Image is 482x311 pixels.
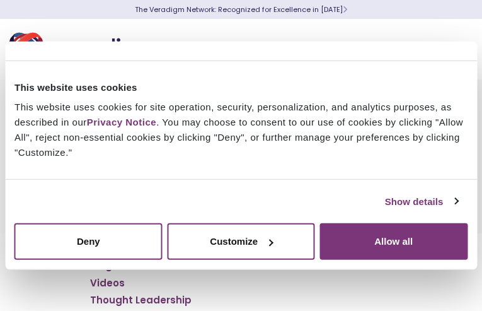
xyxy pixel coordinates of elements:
div: This website uses cookies [14,79,468,95]
div: This website uses cookies for site operation, security, personalization, and analytics purposes, ... [14,100,468,160]
a: Blog Posts [90,259,143,272]
a: Videos [90,277,125,290]
button: Customize [167,223,315,260]
img: Veradigm logo [9,28,161,70]
button: Toggle Navigation Menu [444,33,463,66]
a: Privacy Notice [87,117,156,127]
a: Show details [385,194,458,209]
button: Deny [14,223,163,260]
span: Learn More [343,4,347,15]
a: The Veradigm Network: Recognized for Excellence in [DATE]Learn More [135,4,347,15]
button: Allow all [319,223,468,260]
a: Thought Leadership [90,294,192,307]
